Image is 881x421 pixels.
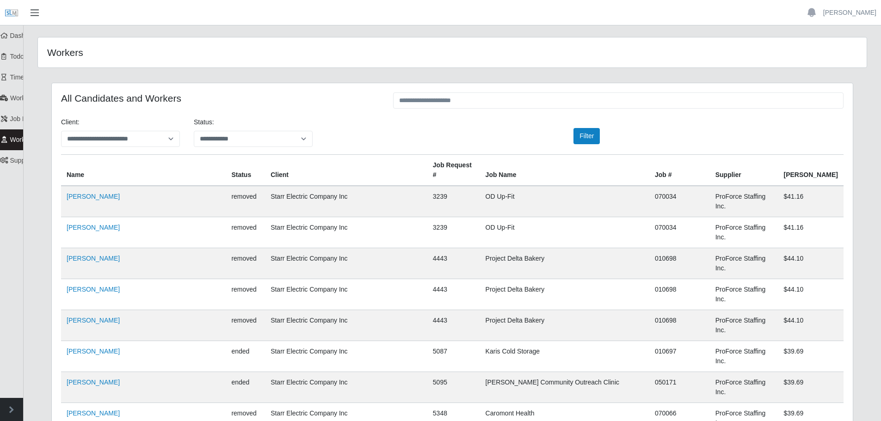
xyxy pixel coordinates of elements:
td: $39.69 [778,372,844,403]
th: [PERSON_NAME] [778,155,844,186]
span: Worker Timesheets [10,94,66,102]
td: Starr Electric Company Inc [265,217,427,248]
td: ProForce Staffing Inc. [710,341,778,372]
td: 3239 [427,186,480,217]
td: OD Up-Fit [480,217,649,248]
td: 4443 [427,279,480,310]
th: Job Name [480,155,649,186]
th: Job Request # [427,155,480,186]
td: 010698 [649,310,710,341]
td: ProForce Staffing Inc. [710,372,778,403]
span: Timesheets [10,73,43,81]
th: Client [265,155,427,186]
td: $44.10 [778,310,844,341]
span: Dashboard [10,32,42,39]
td: Starr Electric Company Inc [265,186,427,217]
label: Client: [61,117,80,127]
td: 010698 [649,279,710,310]
td: Project Delta Bakery [480,310,649,341]
td: 5087 [427,341,480,372]
td: 4443 [427,248,480,279]
td: 010697 [649,341,710,372]
a: [PERSON_NAME] [67,255,120,262]
td: removed [226,310,265,341]
td: Starr Electric Company Inc [265,248,427,279]
img: SLM Logo [5,6,18,20]
td: $41.16 [778,186,844,217]
td: removed [226,279,265,310]
a: [PERSON_NAME] [823,8,876,18]
label: Status: [194,117,214,127]
button: Filter [573,128,600,144]
span: Todo [10,53,24,60]
td: Starr Electric Company Inc [265,341,427,372]
a: [PERSON_NAME] [67,348,120,355]
span: Workers [10,136,34,143]
td: OD Up-Fit [480,186,649,217]
a: [PERSON_NAME] [67,378,120,386]
span: Job Requests [10,115,50,122]
td: $44.10 [778,248,844,279]
td: Starr Electric Company Inc [265,279,427,310]
td: 070034 [649,217,710,248]
td: ProForce Staffing Inc. [710,310,778,341]
td: ended [226,341,265,372]
td: removed [226,186,265,217]
td: Karis Cold Storage [480,341,649,372]
td: 5095 [427,372,480,403]
a: [PERSON_NAME] [67,224,120,231]
td: 4443 [427,310,480,341]
td: ended [226,372,265,403]
th: Name [61,155,226,186]
td: $41.16 [778,217,844,248]
td: removed [226,217,265,248]
td: Starr Electric Company Inc [265,372,427,403]
td: ProForce Staffing Inc. [710,186,778,217]
td: 3239 [427,217,480,248]
td: Project Delta Bakery [480,279,649,310]
td: 050171 [649,372,710,403]
td: Starr Electric Company Inc [265,310,427,341]
td: ProForce Staffing Inc. [710,217,778,248]
td: ProForce Staffing Inc. [710,279,778,310]
td: 070034 [649,186,710,217]
a: [PERSON_NAME] [67,286,120,293]
a: [PERSON_NAME] [67,193,120,200]
th: Status [226,155,265,186]
span: Supplier Settings [10,157,59,164]
a: [PERSON_NAME] [67,409,120,417]
h4: Workers [47,47,377,58]
td: $39.69 [778,341,844,372]
td: Project Delta Bakery [480,248,649,279]
td: removed [226,248,265,279]
td: [PERSON_NAME] Community Outreach Clinic [480,372,649,403]
td: $44.10 [778,279,844,310]
h4: All Candidates and Workers [61,92,379,104]
td: 010698 [649,248,710,279]
a: [PERSON_NAME] [67,317,120,324]
th: Job # [649,155,710,186]
th: Supplier [710,155,778,186]
td: ProForce Staffing Inc. [710,248,778,279]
